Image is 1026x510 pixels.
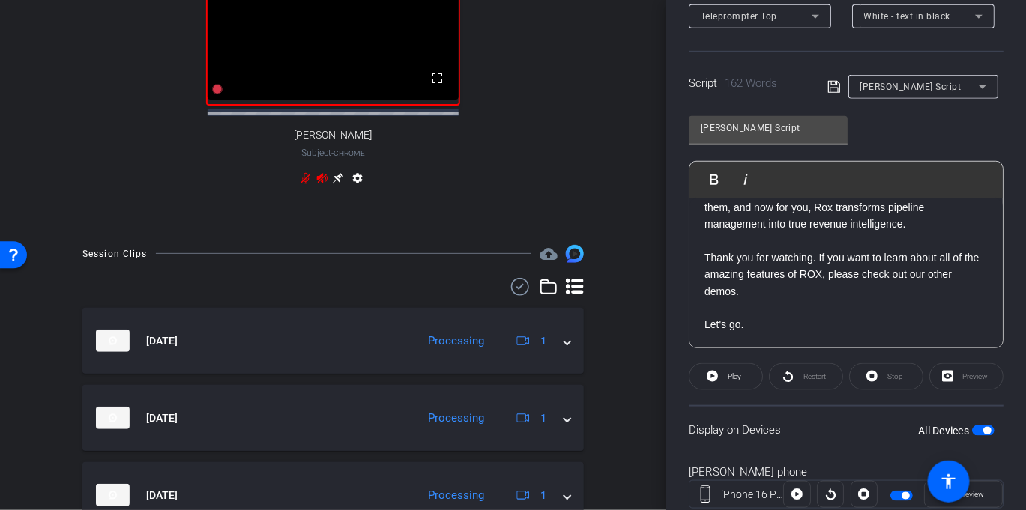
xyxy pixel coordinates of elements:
span: Teleprompter Top [701,11,777,22]
span: 162 Words [725,76,777,90]
div: Processing [420,487,492,504]
span: Chrome [334,149,365,157]
span: 1 [540,488,546,503]
span: [PERSON_NAME] Script [860,82,962,92]
span: - [331,148,334,158]
mat-icon: fullscreen [428,69,446,87]
span: Preview [959,490,984,498]
div: Processing [420,410,492,427]
mat-icon: cloud_upload [540,245,558,263]
mat-icon: settings [348,172,366,190]
div: Display on Devices [689,405,1004,454]
p: Let's go. [704,316,988,333]
input: Title [701,119,836,137]
mat-expansion-panel-header: thumb-nail[DATE]Processing1 [82,308,584,374]
img: thumb-nail [96,484,130,506]
span: 1 [540,410,546,426]
mat-expansion-panel-header: thumb-nail[DATE]Processing1 [82,385,584,451]
label: All Devices [918,423,972,438]
span: [PERSON_NAME] [295,129,372,142]
span: Subject [301,146,365,160]
div: [PERSON_NAME] phone [689,464,1004,481]
span: [DATE] [146,410,178,426]
span: 1 [540,333,546,349]
span: [DATE] [146,333,178,349]
mat-icon: accessibility [940,473,958,491]
div: Processing [420,333,492,350]
p: Thank you for watching. If you want to learn about all of the amazing features of ROX, please che... [704,249,988,300]
div: Session Clips [82,246,148,261]
img: Session clips [566,245,584,263]
span: Destinations for your clips [540,245,558,263]
img: thumb-nail [96,330,130,352]
div: iPhone 16 Pro [721,487,784,503]
button: Play [689,363,763,390]
span: Play [728,372,741,380]
img: thumb-nail [96,407,130,429]
div: Script [689,75,806,92]
button: Preview [924,481,1003,508]
span: White - text in black [864,11,951,22]
span: [DATE] [146,488,178,503]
